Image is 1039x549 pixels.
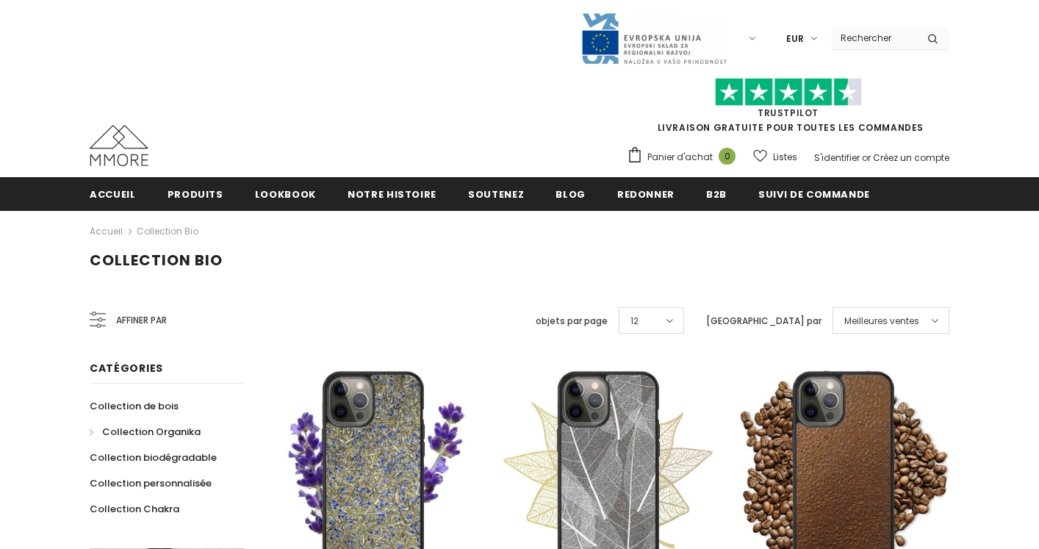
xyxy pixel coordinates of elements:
span: or [862,151,871,164]
a: Produits [168,177,223,210]
span: Collection Organika [102,425,201,439]
span: Blog [556,187,586,201]
img: Javni Razpis [580,12,727,65]
a: Panier d'achat 0 [627,146,743,168]
span: Suivi de commande [758,187,870,201]
a: B2B [706,177,727,210]
span: Accueil [90,187,136,201]
a: Notre histoire [348,177,436,210]
span: Collection Bio [90,250,223,270]
img: Cas MMORE [90,125,148,166]
a: Collection biodégradable [90,445,217,470]
span: 0 [719,148,736,165]
span: Collection biodégradable [90,451,217,464]
a: Redonner [617,177,675,210]
a: Listes [753,144,797,170]
span: B2B [706,187,727,201]
span: Meilleures ventes [844,314,919,329]
span: Redonner [617,187,675,201]
span: Lookbook [255,187,316,201]
a: Collection de bois [90,393,179,419]
span: Panier d'achat [647,150,713,165]
span: 12 [630,314,639,329]
label: objets par page [536,314,608,329]
a: Collection Organika [90,419,201,445]
a: soutenez [468,177,524,210]
span: Catégories [90,361,163,376]
input: Search Site [832,27,916,49]
span: Collection Chakra [90,502,179,516]
a: Accueil [90,177,136,210]
a: Lookbook [255,177,316,210]
a: S'identifier [814,151,860,164]
span: EUR [786,32,804,46]
a: Collection Bio [137,225,198,237]
a: Accueil [90,223,123,240]
a: TrustPilot [758,107,819,119]
a: Collection Chakra [90,496,179,522]
a: Blog [556,177,586,210]
a: Collection personnalisée [90,470,212,496]
a: Créez un compte [873,151,949,164]
span: soutenez [468,187,524,201]
a: Javni Razpis [580,32,727,44]
span: Produits [168,187,223,201]
span: Notre histoire [348,187,436,201]
span: LIVRAISON GRATUITE POUR TOUTES LES COMMANDES [627,85,949,134]
img: Faites confiance aux étoiles pilotes [715,78,862,107]
span: Collection de bois [90,399,179,413]
span: Collection personnalisée [90,476,212,490]
span: Affiner par [116,312,167,329]
span: Listes [773,150,797,165]
a: Suivi de commande [758,177,870,210]
label: [GEOGRAPHIC_DATA] par [706,314,822,329]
